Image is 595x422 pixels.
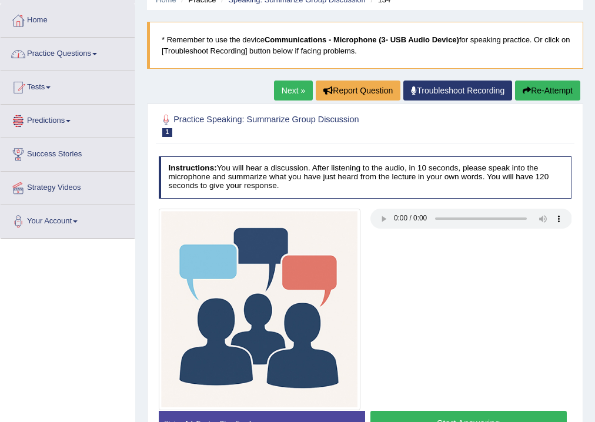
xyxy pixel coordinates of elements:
button: Re-Attempt [515,81,580,101]
h2: Practice Speaking: Summarize Group Discussion [159,112,415,137]
a: Troubleshoot Recording [403,81,512,101]
a: Next » [274,81,313,101]
a: Strategy Videos [1,172,135,201]
a: Predictions [1,105,135,134]
b: Instructions: [168,163,216,172]
a: Home [1,4,135,34]
a: Your Account [1,205,135,235]
a: Practice Questions [1,38,135,67]
a: Success Stories [1,138,135,168]
span: 1 [162,128,173,137]
h4: You will hear a discussion. After listening to the audio, in 10 seconds, please speak into the mi... [159,156,572,199]
blockquote: * Remember to use the device for speaking practice. Or click on [Troubleshoot Recording] button b... [147,22,583,69]
b: Communications - Microphone (3- USB Audio Device) [265,35,459,44]
a: Tests [1,71,135,101]
button: Report Question [316,81,400,101]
